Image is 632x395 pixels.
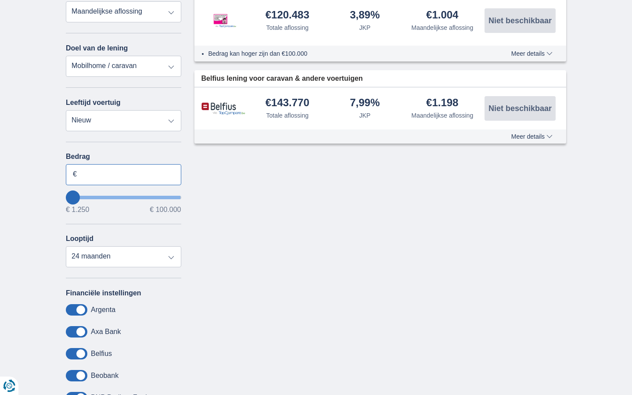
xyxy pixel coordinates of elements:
[488,17,552,25] span: Niet beschikbaar
[411,23,473,32] div: Maandelijkse aflossing
[359,23,370,32] div: JKP
[91,306,115,314] label: Argenta
[505,133,559,140] button: Meer details
[66,99,120,107] label: Leeftijd voertuig
[266,10,309,22] div: €120.483
[266,23,309,32] div: Totale aflossing
[150,206,181,213] span: € 100.000
[485,8,556,33] button: Niet beschikbaar
[208,49,479,58] li: Bedrag kan hoger zijn dan €100.000
[411,111,473,120] div: Maandelijkse aflossing
[66,235,93,243] label: Looptijd
[73,169,77,180] span: €
[359,111,370,120] div: JKP
[201,102,245,115] img: product.pl.alt Belfius
[266,111,309,120] div: Totale aflossing
[350,97,380,109] div: 7,99%
[488,104,552,112] span: Niet beschikbaar
[91,350,112,358] label: Belfius
[485,96,556,121] button: Niet beschikbaar
[426,10,458,22] div: €1.004
[426,97,458,109] div: €1.198
[201,74,363,84] span: Belfius lening voor caravan & andere voertuigen
[201,5,245,36] img: product.pl.alt Leemans Kredieten
[66,153,181,161] label: Bedrag
[66,206,89,213] span: € 1.250
[505,50,559,57] button: Meer details
[266,97,309,109] div: €143.770
[511,50,553,57] span: Meer details
[66,196,181,199] input: wantToBorrow
[511,133,553,140] span: Meer details
[66,44,128,52] label: Doel van de lening
[350,10,380,22] div: 3,89%
[91,372,118,380] label: Beobank
[66,289,141,297] label: Financiële instellingen
[91,328,121,336] label: Axa Bank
